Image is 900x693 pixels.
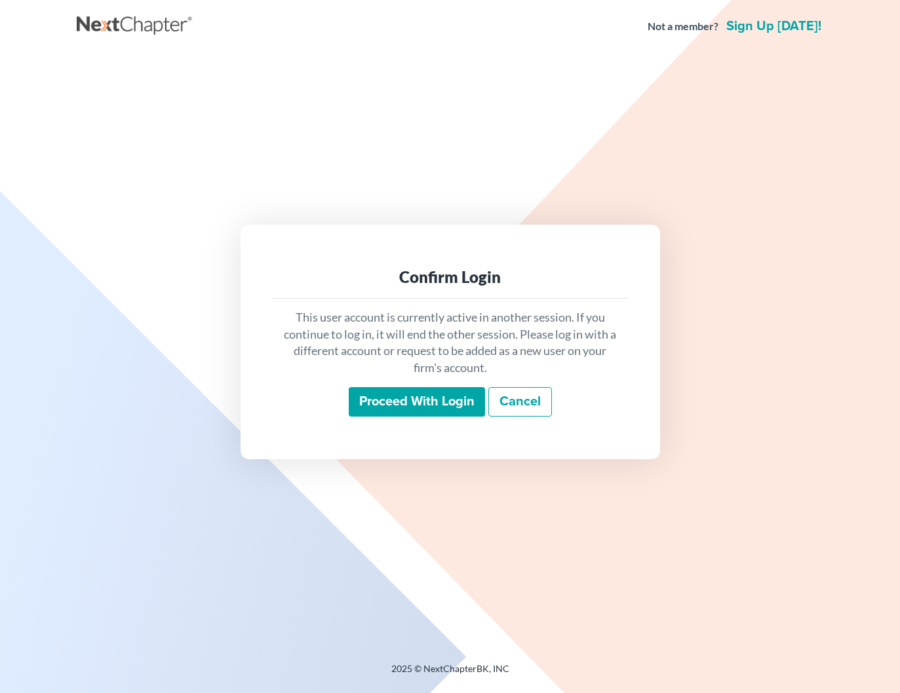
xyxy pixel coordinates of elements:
[283,267,618,288] div: Confirm Login
[648,19,718,34] strong: Not a member?
[349,387,485,417] input: Proceed with login
[77,662,824,686] div: 2025 © NextChapterBK, INC
[724,20,824,33] a: Sign up [DATE]!
[283,309,618,377] p: This user account is currently active in another session. If you continue to log in, it will end ...
[488,387,552,417] a: Cancel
